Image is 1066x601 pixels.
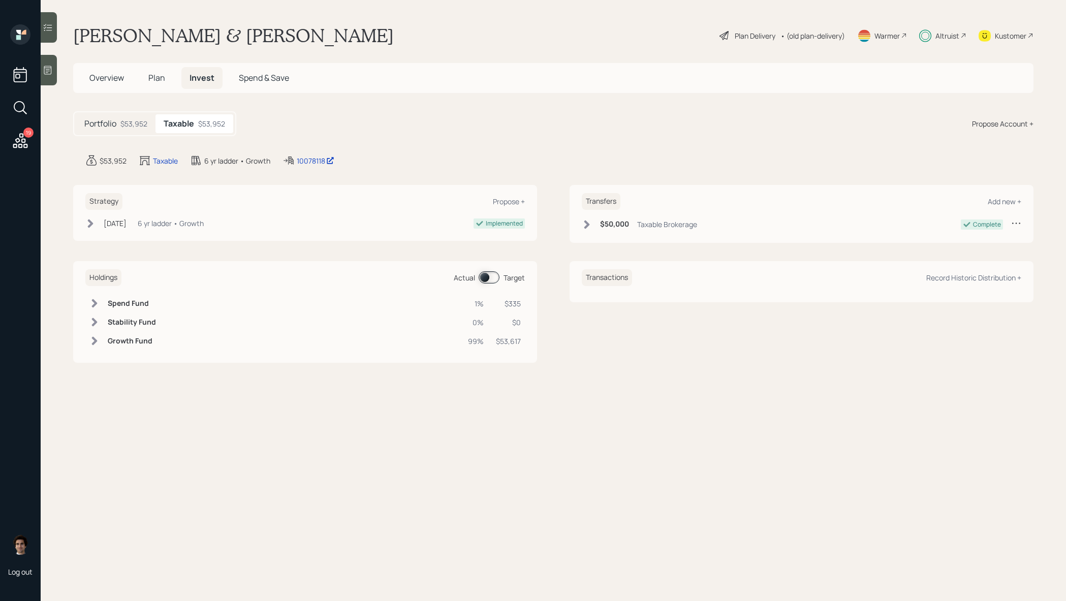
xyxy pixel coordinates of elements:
h6: Transfers [582,193,620,210]
div: Warmer [874,30,900,41]
div: $335 [496,298,521,309]
h1: [PERSON_NAME] & [PERSON_NAME] [73,24,394,47]
img: harrison-schaefer-headshot-2.png [10,534,30,555]
span: Plan [148,72,165,83]
h5: Portfolio [84,119,116,129]
div: 6 yr ladder • Growth [138,218,204,229]
h6: Stability Fund [108,318,156,327]
div: Taxable [153,155,178,166]
div: Add new + [988,197,1021,206]
div: Log out [8,567,33,577]
h6: $50,000 [600,220,629,229]
div: $0 [496,317,521,328]
div: Record Historic Distribution + [926,273,1021,282]
h6: Growth Fund [108,337,156,345]
div: 10078118 [297,155,334,166]
div: Implemented [486,219,523,228]
h5: Taxable [164,119,194,129]
div: Plan Delivery [735,30,775,41]
h6: Spend Fund [108,299,156,308]
h6: Strategy [85,193,122,210]
div: $53,952 [120,118,147,129]
div: $53,617 [496,336,521,346]
div: Actual [454,272,475,283]
h6: Transactions [582,269,632,286]
div: [DATE] [104,218,127,229]
span: Spend & Save [239,72,289,83]
span: Overview [89,72,124,83]
div: Taxable Brokerage [637,219,697,230]
span: Invest [190,72,214,83]
div: 0% [468,317,484,328]
div: Kustomer [995,30,1026,41]
div: Altruist [935,30,959,41]
div: 1% [468,298,484,309]
div: $53,952 [100,155,127,166]
div: Target [504,272,525,283]
div: 19 [23,128,34,138]
div: Propose + [493,197,525,206]
div: 6 yr ladder • Growth [204,155,270,166]
div: Complete [973,220,1001,229]
div: $53,952 [198,118,225,129]
h6: Holdings [85,269,121,286]
div: 99% [468,336,484,346]
div: Propose Account + [972,118,1033,129]
div: • (old plan-delivery) [780,30,845,41]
